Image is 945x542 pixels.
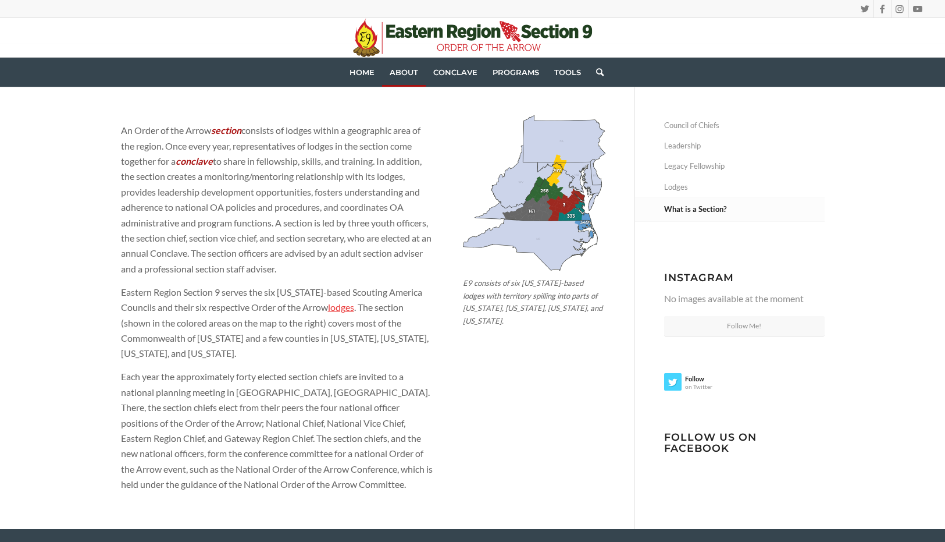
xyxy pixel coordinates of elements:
a: About [382,58,426,87]
span: Programs [493,68,539,77]
em: E9 consists of six [US_STATE]-based lodges with territory spilling into parts of [US_STATE], [US_... [463,278,602,325]
img: 2024-08-06_Section-E9-Map [463,115,605,271]
span: on Twitter [664,382,744,389]
a: Conclave [426,58,485,87]
a: lodges [328,302,354,313]
a: Legacy Fellowship [664,156,825,176]
h3: Instagram [664,272,825,283]
span: An Order of the Arrow consists of lodges within a geographic area of the region. Once every year,... [121,125,432,274]
strong: conclave [176,155,213,167]
span: Each year the approximately forty elected section chiefs are invited to a national planning meeti... [121,371,433,490]
p: No images available at the moment [664,291,825,306]
span: Home [350,68,375,77]
a: Leadership [664,136,825,156]
strong: section [211,125,241,136]
span: Tools [554,68,581,77]
a: Lodges [664,177,825,197]
a: Search [589,58,604,87]
span: About [390,68,418,77]
a: Followon Twitter [664,373,744,396]
a: What is a Section? [664,198,825,221]
strong: Follow [664,373,744,382]
p: Eastern Region Section 9 serves the six [US_STATE]-based Scouting America Councils and their six ... [121,285,434,362]
a: Programs [485,58,547,87]
a: Council of Chiefs [664,115,825,136]
span: Conclave [433,68,477,77]
h3: Follow us on Facebook [664,431,825,454]
a: Home [342,58,382,87]
a: Follow Me! [664,316,825,336]
a: Tools [547,58,589,87]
